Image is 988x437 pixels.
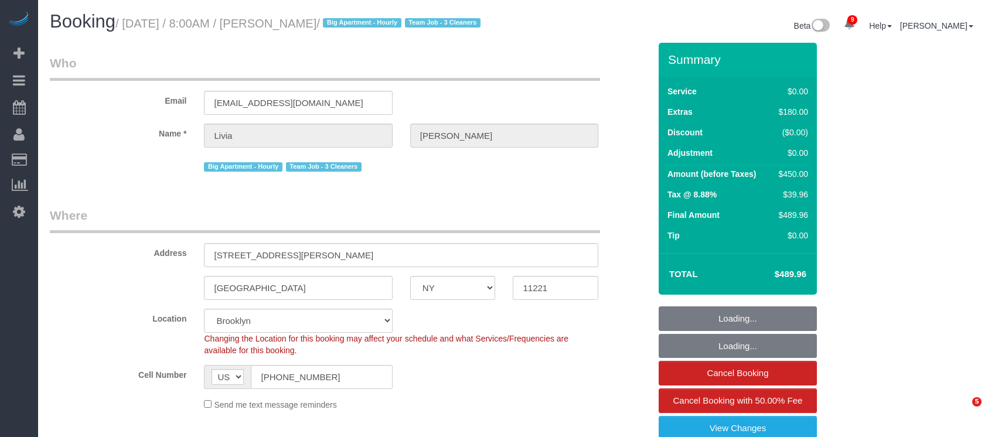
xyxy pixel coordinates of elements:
label: Tax @ 8.88% [667,189,717,200]
label: Email [41,91,195,107]
div: ($0.00) [774,127,808,138]
legend: Who [50,54,600,81]
a: [PERSON_NAME] [900,21,973,30]
label: Location [41,309,195,325]
input: City [204,276,392,300]
span: Team Job - 3 Cleaners [286,162,362,172]
a: 9 [838,12,861,37]
legend: Where [50,207,600,233]
div: $0.00 [774,86,808,97]
span: Send me text message reminders [214,400,336,409]
a: Cancel Booking with 50.00% Fee [659,388,817,413]
a: Beta [794,21,830,30]
label: Address [41,243,195,259]
input: Cell Number [251,365,392,389]
label: Cell Number [41,365,195,381]
small: / [DATE] / 8:00AM / [PERSON_NAME] [115,17,484,30]
input: Zip Code [513,276,598,300]
input: Email [204,91,392,115]
span: Cancel Booking with 50.00% Fee [673,395,803,405]
span: Booking [50,11,115,32]
div: $450.00 [774,168,808,180]
label: Discount [667,127,703,138]
label: Name * [41,124,195,139]
label: Final Amount [667,209,720,221]
div: $180.00 [774,106,808,118]
div: $0.00 [774,147,808,159]
img: Automaid Logo [7,12,30,28]
label: Amount (before Taxes) [667,168,756,180]
input: First Name [204,124,392,148]
label: Tip [667,230,680,241]
div: $39.96 [774,189,808,200]
h4: $489.96 [740,269,806,279]
span: 5 [972,397,982,407]
a: Help [869,21,892,30]
label: Adjustment [667,147,713,159]
span: Changing the Location for this booking may affect your schedule and what Services/Frequencies are... [204,334,568,355]
strong: Total [669,269,698,279]
span: 9 [847,15,857,25]
input: Last Name [410,124,598,148]
span: / [316,17,484,30]
iframe: Intercom live chat [948,397,976,425]
h3: Summary [668,53,811,66]
span: Big Apartment - Hourly [323,18,401,28]
img: New interface [810,19,830,34]
span: Big Apartment - Hourly [204,162,282,172]
div: $0.00 [774,230,808,241]
label: Service [667,86,697,97]
a: Cancel Booking [659,361,817,385]
div: $489.96 [774,209,808,221]
label: Extras [667,106,693,118]
span: Team Job - 3 Cleaners [405,18,481,28]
